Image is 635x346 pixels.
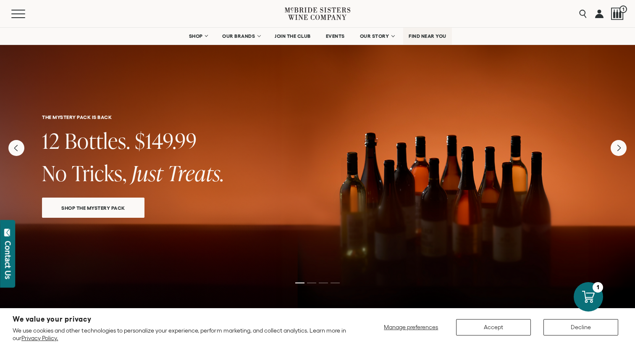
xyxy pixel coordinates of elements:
a: SHOP [183,28,213,45]
span: 1 [619,5,627,13]
li: Page dot 4 [331,283,340,283]
span: OUR BRANDS [222,33,255,39]
span: Just [131,158,163,188]
span: OUR STORY [360,33,389,39]
li: Page dot 1 [295,283,304,283]
span: SHOP [189,33,203,39]
a: Privacy Policy. [21,335,58,341]
p: We use cookies and other technologies to personalize your experience, perform marketing, and coll... [13,327,348,342]
li: Page dot 3 [319,283,328,283]
h6: THE MYSTERY PACK IS BACK [42,114,593,120]
a: OUR STORY [354,28,399,45]
span: $149.99 [135,126,197,155]
span: FIND NEAR YOU [409,33,446,39]
a: EVENTS [320,28,350,45]
div: 1 [593,282,603,293]
span: Bottles. [65,126,130,155]
a: OUR BRANDS [217,28,265,45]
button: Mobile Menu Trigger [11,10,42,18]
span: Treats. [168,158,224,188]
a: JOIN THE CLUB [269,28,316,45]
button: Accept [456,319,531,335]
button: Decline [543,319,618,335]
button: Previous [8,140,24,156]
span: Manage preferences [384,324,438,330]
span: SHOP THE MYSTERY PACK [47,203,140,213]
button: Manage preferences [379,319,443,335]
li: Page dot 2 [307,283,316,283]
span: 12 [42,126,60,155]
div: Contact Us [4,241,12,279]
span: JOIN THE CLUB [275,33,311,39]
span: EVENTS [326,33,345,39]
h2: We value your privacy [13,316,348,323]
button: Next [611,140,627,156]
span: Tricks, [72,158,127,188]
a: SHOP THE MYSTERY PACK [42,198,144,218]
span: No [42,158,67,188]
a: FIND NEAR YOU [403,28,452,45]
